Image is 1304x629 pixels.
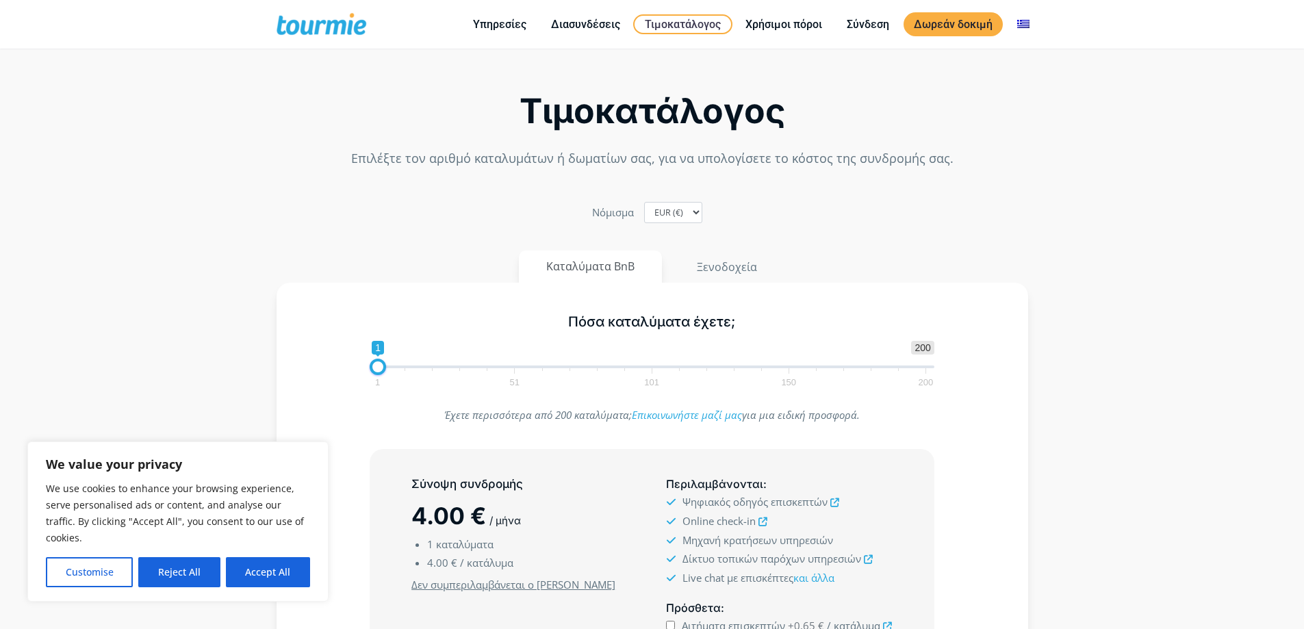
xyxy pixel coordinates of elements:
[370,406,934,424] p: Έχετε περισσότερα από 200 καταλύματα; για μια ειδική προσφορά.
[411,578,615,591] u: Δεν συμπεριλαμβάνεται ο [PERSON_NAME]
[508,379,522,385] span: 51
[370,313,934,331] h5: Πόσα καταλύματα έχετε;
[666,477,763,491] span: Περιλαμβάνονται
[138,557,220,587] button: Reject All
[666,600,892,617] h5: :
[793,571,834,585] a: και άλλα
[682,533,833,547] span: Μηχανή κρατήσεων υπηρεσιών
[427,537,433,551] span: 1
[373,379,382,385] span: 1
[411,502,486,530] span: 4.00 €
[682,514,756,528] span: Online check-in
[917,379,936,385] span: 200
[427,556,457,569] span: 4.00 €
[46,456,310,472] p: We value your privacy
[779,379,798,385] span: 150
[666,601,721,615] span: Πρόσθετα
[666,476,892,493] h5: :
[642,379,661,385] span: 101
[277,149,1028,168] p: Επιλέξτε τον αριθμό καταλυμάτων ή δωματίων σας, για να υπολογίσετε το κόστος της συνδρομής σας.
[1257,582,1290,615] iframe: Intercom live chat
[372,341,384,355] span: 1
[682,571,834,585] span: Live chat με επισκέπτες
[632,408,742,422] a: Επικοινωνήστε μαζί μας
[460,556,513,569] span: / κατάλυμα
[489,514,521,527] span: / μήνα
[592,203,634,222] label: Nόμισμα
[519,251,662,283] button: Καταλύματα BnB
[411,476,637,493] h5: Σύνοψη συνδρομής
[226,557,310,587] button: Accept All
[46,557,133,587] button: Customise
[46,480,310,546] p: We use cookies to enhance your browsing experience, serve personalised ads or content, and analys...
[682,495,828,509] span: Ψηφιακός οδηγός επισκεπτών
[911,341,934,355] span: 200
[669,251,785,283] button: Ξενοδοχεία
[277,95,1028,127] h2: Τιμοκατάλογος
[682,552,861,565] span: Δίκτυο τοπικών παρόχων υπηρεσιών
[436,537,494,551] span: καταλύματα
